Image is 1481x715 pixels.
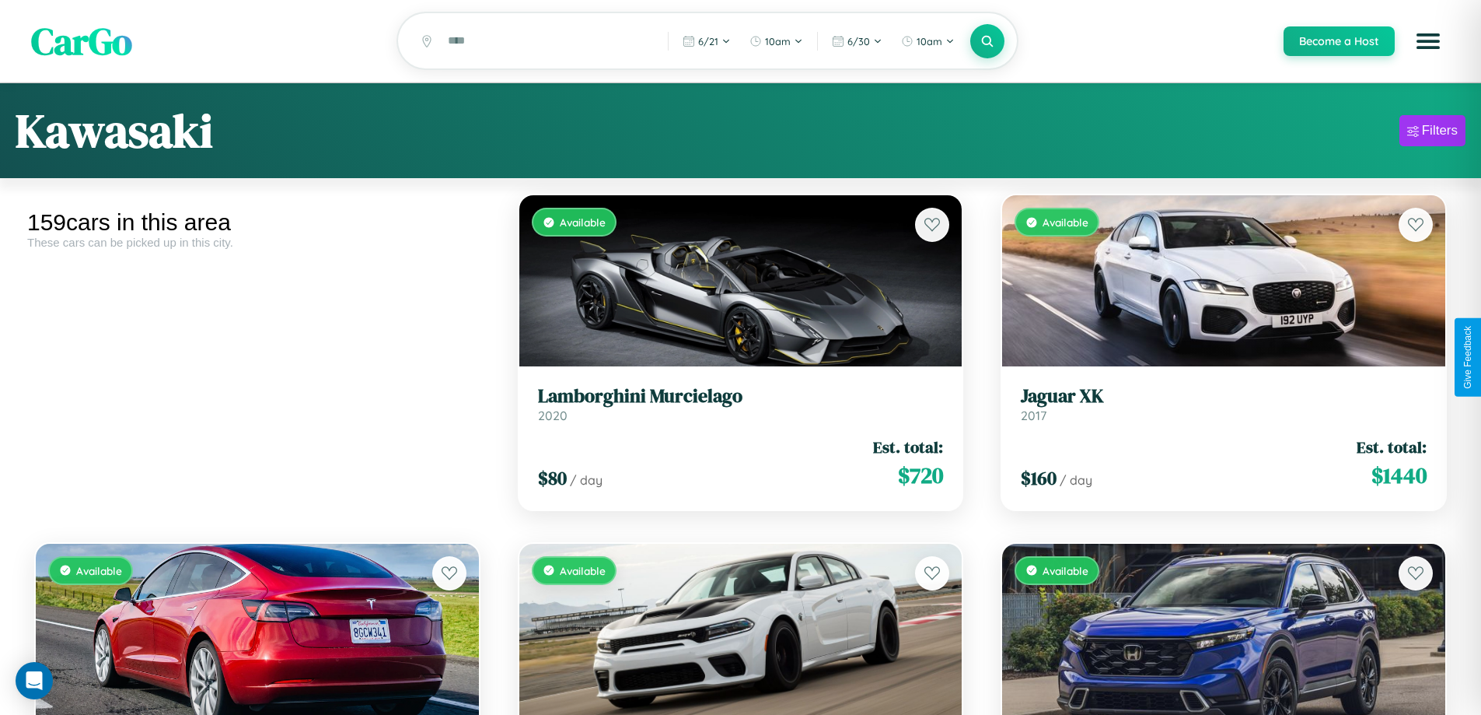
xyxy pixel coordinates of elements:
span: Est. total: [1357,436,1427,458]
a: Lamborghini Murcielago2020 [538,385,944,423]
span: Available [1043,564,1088,577]
span: Available [560,216,606,229]
div: 159 cars in this area [27,209,487,236]
span: $ 160 [1021,465,1057,491]
span: 2020 [538,408,568,423]
span: 2017 [1021,408,1046,423]
span: / day [570,472,603,488]
span: Available [560,564,606,577]
h3: Jaguar XK [1021,385,1427,408]
button: Become a Host [1284,26,1395,56]
span: 6 / 30 [847,35,870,47]
a: Jaguar XK2017 [1021,385,1427,423]
span: $ 80 [538,465,567,491]
button: Open menu [1406,19,1450,63]
button: 10am [742,29,811,54]
span: Est. total: [873,436,943,458]
span: 6 / 21 [698,35,718,47]
span: 10am [765,35,791,47]
div: Give Feedback [1462,326,1473,389]
span: Available [76,564,122,577]
div: These cars can be picked up in this city. [27,236,487,249]
span: CarGo [31,16,132,67]
span: 10am [917,35,942,47]
span: / day [1060,472,1092,488]
h3: Lamborghini Murcielago [538,385,944,408]
div: Filters [1422,123,1458,138]
span: $ 720 [898,460,943,491]
div: Open Intercom Messenger [16,662,53,699]
button: 10am [893,29,962,54]
button: 6/21 [675,29,739,54]
span: Available [1043,216,1088,229]
h1: Kawasaki [16,99,213,163]
button: 6/30 [824,29,890,54]
span: $ 1440 [1371,460,1427,491]
button: Filters [1399,115,1465,146]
